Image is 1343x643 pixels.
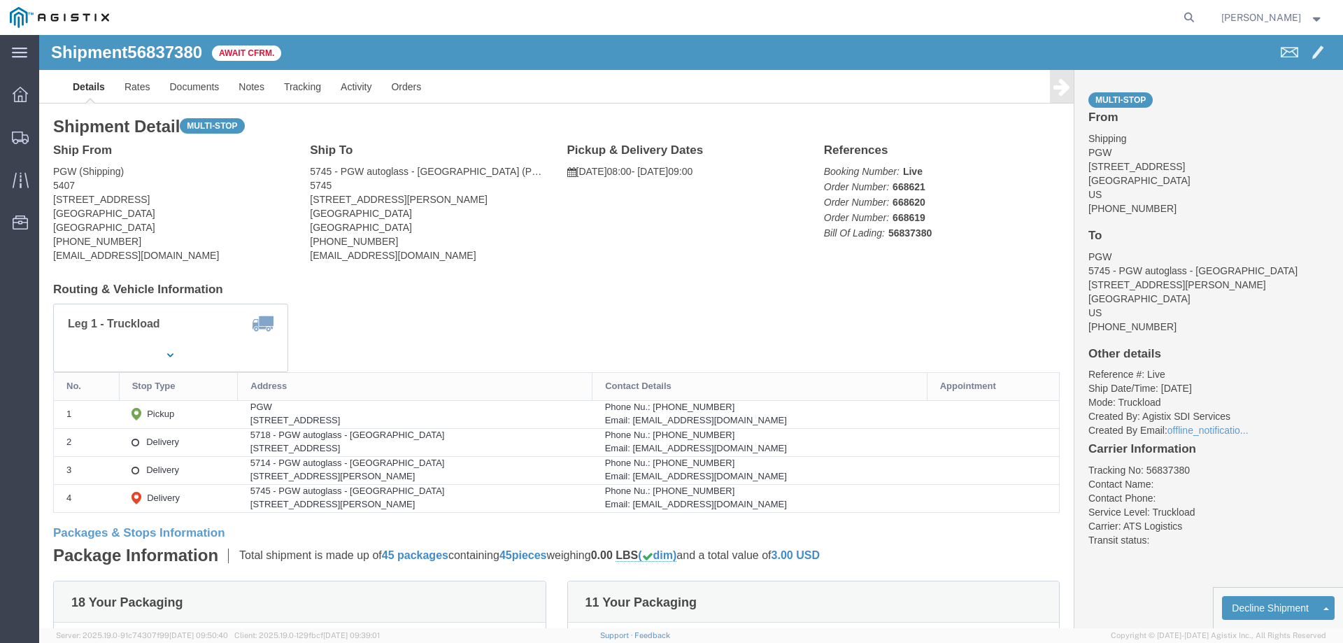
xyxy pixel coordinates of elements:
span: Jesse Jordan [1221,10,1301,25]
span: Client: 2025.19.0-129fbcf [234,631,380,640]
button: [PERSON_NAME] [1221,9,1324,26]
img: logo [10,7,109,28]
span: [DATE] 09:39:01 [323,631,380,640]
span: Server: 2025.19.0-91c74307f99 [56,631,228,640]
span: [DATE] 09:50:40 [169,631,228,640]
span: Copyright © [DATE]-[DATE] Agistix Inc., All Rights Reserved [1111,630,1326,642]
a: Feedback [634,631,670,640]
iframe: FS Legacy Container [39,35,1343,628]
a: Support [600,631,635,640]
